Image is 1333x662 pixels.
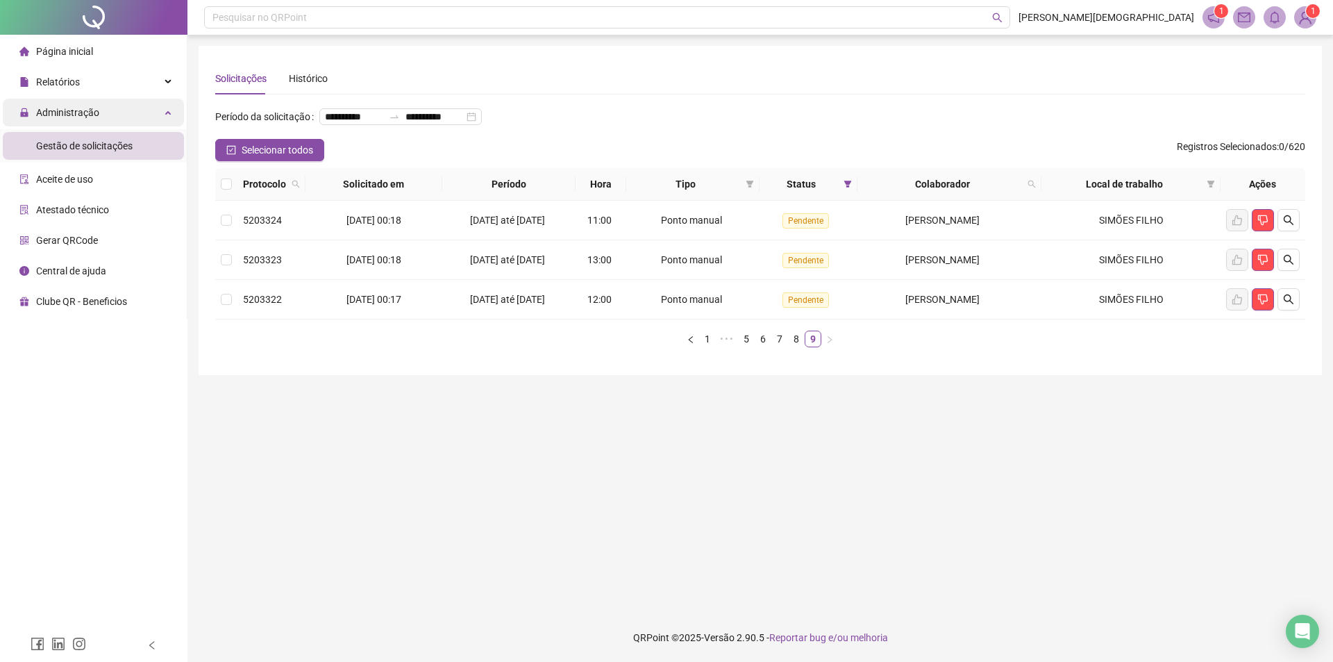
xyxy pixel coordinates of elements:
[821,331,838,347] li: Próxima página
[1025,174,1039,195] span: search
[1306,4,1320,18] sup: Atualize o seu contato no menu Meus Dados
[1219,6,1224,16] span: 1
[470,215,545,226] span: [DATE] até [DATE]
[863,176,1023,192] span: Colaborador
[1226,176,1300,192] div: Ações
[19,47,29,56] span: home
[36,235,98,246] span: Gerar QRCode
[187,613,1333,662] footer: QRPoint © 2025 - 2.90.5 -
[743,174,757,195] span: filter
[389,111,400,122] span: swap-right
[442,168,576,201] th: Período
[72,637,86,651] span: instagram
[746,180,754,188] span: filter
[36,296,127,307] span: Clube QR - Beneficios
[389,111,400,122] span: to
[1028,180,1036,188] span: search
[905,294,980,305] span: [PERSON_NAME]
[992,13,1003,23] span: search
[36,76,80,88] span: Relatórios
[699,331,716,347] li: 1
[771,331,788,347] li: 7
[661,294,722,305] span: Ponto manual
[243,215,282,226] span: 5203324
[1177,141,1277,152] span: Registros Selecionados
[704,632,735,643] span: Versão
[576,168,626,201] th: Hora
[1268,11,1281,24] span: bell
[36,265,106,276] span: Central de ajuda
[700,331,715,347] a: 1
[51,637,65,651] span: linkedin
[716,331,738,347] span: •••
[661,254,722,265] span: Ponto manual
[346,254,401,265] span: [DATE] 00:18
[789,331,804,347] a: 8
[31,637,44,651] span: facebook
[905,254,980,265] span: [PERSON_NAME]
[782,253,829,268] span: Pendente
[19,77,29,87] span: file
[19,297,29,306] span: gift
[805,331,821,347] li: 9
[587,294,612,305] span: 12:00
[765,176,837,192] span: Status
[243,254,282,265] span: 5203323
[788,331,805,347] li: 8
[243,294,282,305] span: 5203322
[805,331,821,347] a: 9
[1204,174,1218,195] span: filter
[1295,7,1316,28] img: 93476
[215,71,267,86] div: Solicitações
[1041,280,1220,320] td: SIMÕES FILHO
[1041,240,1220,280] td: SIMÕES FILHO
[19,266,29,276] span: info-circle
[1257,294,1268,305] span: dislike
[687,336,695,344] span: left
[19,235,29,245] span: qrcode
[1207,11,1220,24] span: notification
[1214,4,1228,18] sup: 1
[147,640,157,650] span: left
[1257,215,1268,226] span: dislike
[243,176,286,192] span: Protocolo
[346,215,401,226] span: [DATE] 00:18
[1283,294,1294,305] span: search
[738,331,755,347] li: 5
[587,254,612,265] span: 13:00
[226,145,236,155] span: check-square
[1283,254,1294,265] span: search
[1207,180,1215,188] span: filter
[661,215,722,226] span: Ponto manual
[292,180,300,188] span: search
[825,336,834,344] span: right
[821,331,838,347] button: right
[841,174,855,195] span: filter
[716,331,738,347] li: 5 páginas anteriores
[1177,139,1305,161] span: : 0 / 620
[1283,215,1294,226] span: search
[19,174,29,184] span: audit
[242,142,313,158] span: Selecionar todos
[844,180,852,188] span: filter
[215,139,324,161] button: Selecionar todos
[36,107,99,118] span: Administração
[772,331,787,347] a: 7
[905,215,980,226] span: [PERSON_NAME]
[1286,615,1319,648] div: Open Intercom Messenger
[632,176,741,192] span: Tipo
[682,331,699,347] button: left
[36,140,133,151] span: Gestão de solicitações
[782,292,829,308] span: Pendente
[1018,10,1194,25] span: [PERSON_NAME][DEMOGRAPHIC_DATA]
[1311,6,1316,16] span: 1
[1238,11,1250,24] span: mail
[587,215,612,226] span: 11:00
[755,331,771,347] li: 6
[289,174,303,195] span: search
[739,331,754,347] a: 5
[1041,201,1220,240] td: SIMÕES FILHO
[769,632,888,643] span: Reportar bug e/ou melhoria
[19,205,29,215] span: solution
[346,294,401,305] span: [DATE] 00:17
